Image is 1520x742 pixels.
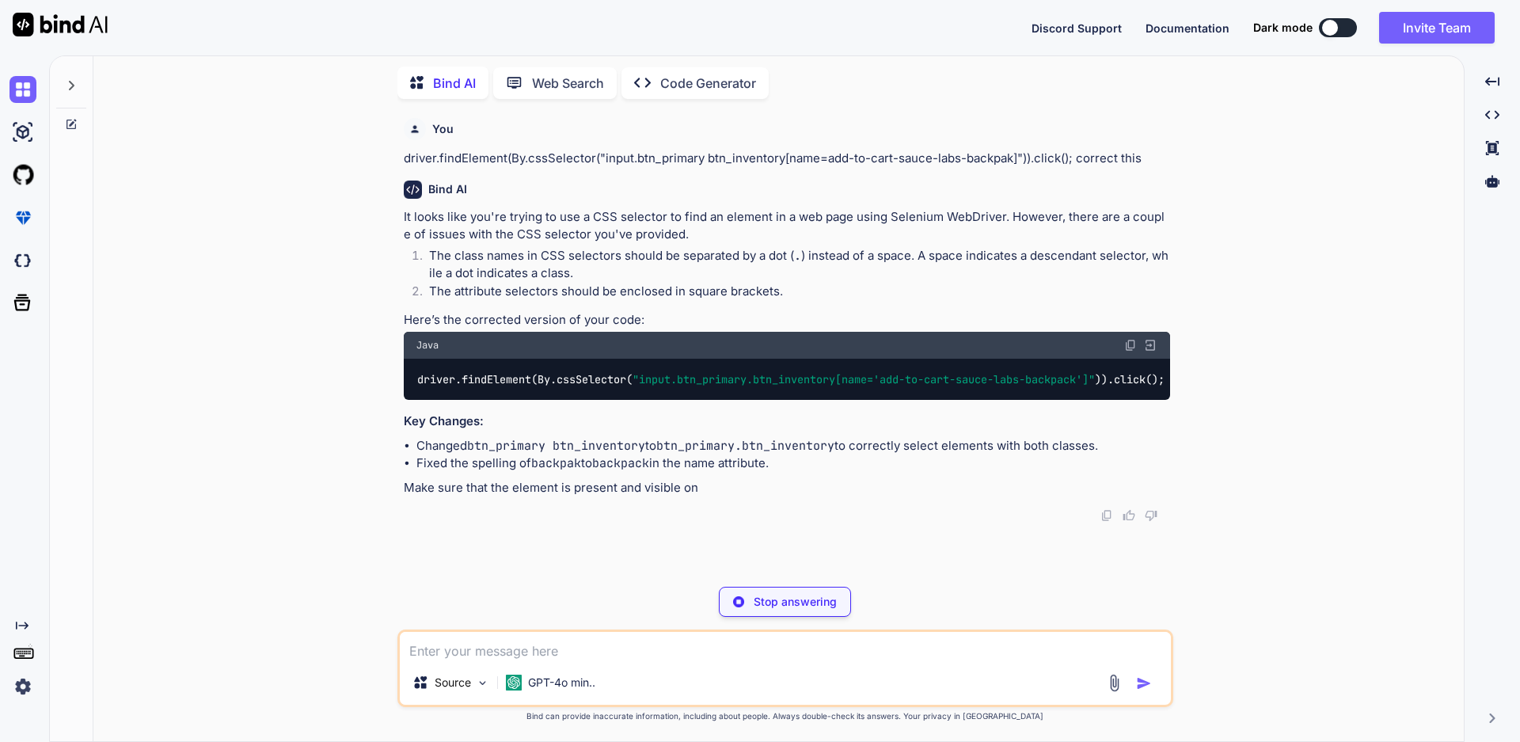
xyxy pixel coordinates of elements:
[435,675,471,691] p: Source
[656,438,834,454] code: btn_primary.btn_inventory
[1253,20,1313,36] span: Dark mode
[467,438,645,454] code: btn_primary btn_inventory
[416,455,1170,473] li: Fixed the spelling of to in the name attribute.
[404,479,1170,497] p: Make sure that the element is present and visible on
[404,413,1170,431] h3: Key Changes:
[1143,338,1157,352] img: Open in Browser
[428,181,467,197] h6: Bind AI
[1124,339,1137,352] img: copy
[1136,675,1152,691] img: icon
[433,74,476,93] p: Bind AI
[416,247,1170,283] li: The class names in CSS selectors should be separated by a dot ( ) instead of a space. A space ind...
[432,121,454,137] h6: You
[531,455,581,471] code: backpak
[1146,21,1229,35] span: Documentation
[13,13,108,36] img: Bind AI
[1100,509,1113,522] img: copy
[416,339,439,352] span: Java
[9,76,36,103] img: chat
[404,150,1170,168] p: driver.findElement(By.cssSelector("input.btn_primary btn_inventory[name=add-to-cart-sauce-labs-ba...
[9,247,36,274] img: darkCloudIdeIcon
[1032,21,1122,35] span: Discord Support
[397,710,1173,722] p: Bind can provide inaccurate information, including about people. Always double-check its answers....
[404,311,1170,329] p: Here’s the corrected version of your code:
[9,119,36,146] img: ai-studio
[416,371,1166,388] code: driver.findElement(By.cssSelector( )).click();
[633,372,1095,386] span: "input.btn_primary.btn_inventory[name='add-to-cart-sauce-labs-backpack']"
[1123,509,1135,522] img: like
[476,676,489,690] img: Pick Models
[660,74,756,93] p: Code Generator
[9,204,36,231] img: premium
[9,162,36,188] img: githubLight
[9,673,36,700] img: settings
[404,208,1170,244] p: It looks like you're trying to use a CSS selector to find an element in a web page using Selenium...
[1146,20,1229,36] button: Documentation
[416,283,1170,305] li: The attribute selectors should be enclosed in square brackets.
[1379,12,1495,44] button: Invite Team
[528,675,595,691] p: GPT-4o min..
[794,248,801,264] code: .
[1032,20,1122,36] button: Discord Support
[592,455,649,471] code: backpack
[416,437,1170,455] li: Changed to to correctly select elements with both classes.
[1145,509,1157,522] img: dislike
[754,594,837,610] p: Stop answering
[1105,674,1123,692] img: attachment
[532,74,604,93] p: Web Search
[506,675,522,691] img: GPT-4o mini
